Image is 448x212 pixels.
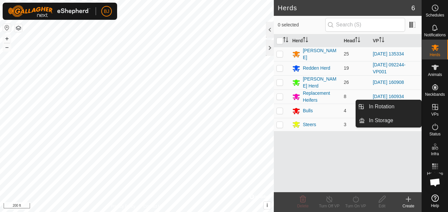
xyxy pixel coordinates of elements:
span: 0 selected [278,21,325,28]
div: Create [395,203,422,209]
button: i [264,202,271,209]
p-sorticon: Activate to sort [283,38,288,43]
li: In Rotation [356,100,421,113]
li: In Storage [356,114,421,127]
span: Animals [428,73,442,77]
div: Open chat [425,172,445,192]
a: Contact Us [144,203,163,209]
a: Privacy Policy [111,203,136,209]
span: 3 [344,122,346,127]
span: Delete [297,204,309,208]
div: Redden Herd [303,65,330,72]
h2: Herds [278,4,411,12]
a: Help [422,192,448,210]
button: Reset Map [3,24,11,32]
span: 19 [344,65,349,71]
div: Edit [369,203,395,209]
p-sorticon: Activate to sort [379,38,384,43]
span: 25 [344,51,349,56]
span: Notifications [424,33,446,37]
span: VPs [431,112,438,116]
span: Status [429,132,440,136]
span: Help [431,204,439,208]
span: i [267,202,268,208]
button: + [3,35,11,43]
span: In Storage [369,117,393,124]
p-sorticon: Activate to sort [303,38,308,43]
th: VP [370,34,422,47]
div: [PERSON_NAME] [303,47,338,61]
button: Map Layers [15,24,22,32]
a: [DATE] 092244-VP001 [373,62,405,74]
a: [DATE] 160934 [373,94,404,99]
span: 6 [411,3,415,13]
a: [DATE] 135334 [373,51,404,56]
span: In Rotation [369,103,394,111]
th: Head [341,34,370,47]
span: Infra [431,152,439,156]
th: Herd [290,34,341,47]
span: Herds [430,53,440,57]
span: 26 [344,80,349,85]
a: [DATE] 160908 [373,80,404,85]
div: Bulls [303,107,313,114]
div: Replacement Heifers [303,90,338,104]
span: 8 [344,94,346,99]
p-sorticon: Activate to sort [355,38,360,43]
input: Search (S) [325,18,405,32]
span: Neckbands [425,92,445,96]
div: Turn Off VP [316,203,342,209]
span: Schedules [426,13,444,17]
a: In Rotation [365,100,421,113]
button: – [3,43,11,51]
span: Heatmap [427,172,443,176]
a: In Storage [365,114,421,127]
div: Steers [303,121,316,128]
div: Turn On VP [342,203,369,209]
div: [PERSON_NAME] Herd [303,76,338,89]
span: 4 [344,108,346,113]
span: BJ [104,8,109,15]
img: Gallagher Logo [8,5,90,17]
